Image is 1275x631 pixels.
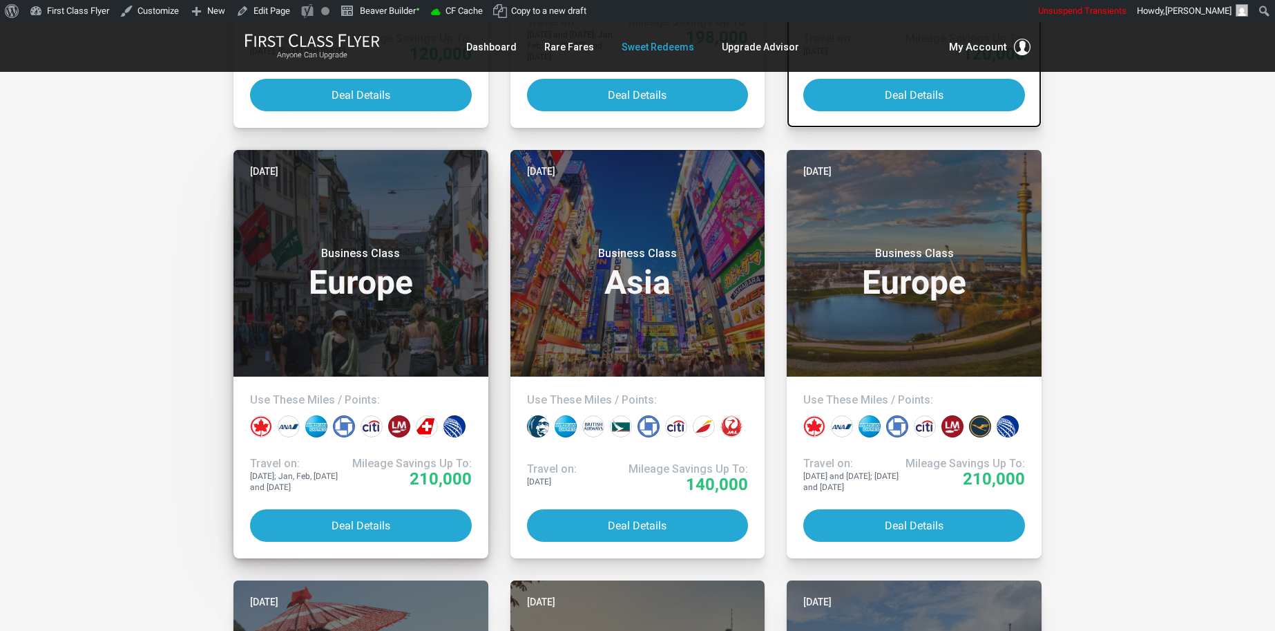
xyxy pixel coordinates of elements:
[831,415,853,437] div: All Nippon miles
[527,79,749,111] button: Deal Details
[416,2,420,17] span: •
[527,594,555,610] time: [DATE]
[622,35,694,59] a: Sweet Redeems
[333,415,355,437] div: Chase points
[886,415,908,437] div: Chase points
[720,415,742,437] div: Japan miles
[665,415,687,437] div: Citi points
[250,164,278,179] time: [DATE]
[250,509,472,542] button: Deal Details
[278,415,300,437] div: All Nippon miles
[582,415,604,437] div: British Airways miles
[969,415,991,437] div: Lufthansa miles
[305,415,327,437] div: Amex points
[803,164,832,179] time: [DATE]
[787,150,1042,558] a: [DATE]Business ClassEuropeUse These Miles / Points:Travel on:[DATE] and [DATE]; [DATE] and [DATE]...
[949,39,1007,55] span: My Account
[803,594,832,610] time: [DATE]
[250,594,278,610] time: [DATE]
[443,415,466,437] div: United miles
[233,150,488,558] a: [DATE]Business ClassEuropeUse These Miles / Points:Travel on:[DATE]; Jan, Feb, [DATE] and [DATE]M...
[245,33,380,48] img: First Class Flyer
[693,415,715,437] div: Iberia miles
[250,247,472,299] h3: Europe
[914,415,936,437] div: Citi points
[250,79,472,111] button: Deal Details
[555,415,577,437] div: Amex points
[274,247,447,261] small: Business Class
[941,415,964,437] div: LifeMiles
[637,415,660,437] div: Chase points
[1038,6,1127,16] span: Unsuspend Transients
[803,247,1025,299] h3: Europe
[245,33,380,61] a: First Class FlyerAnyone Can Upgrade
[803,415,825,437] div: Air Canada miles
[466,35,517,59] a: Dashboard
[997,415,1019,437] div: United miles
[527,415,549,437] div: Alaska miles
[527,509,749,542] button: Deal Details
[544,35,594,59] a: Rare Fares
[828,247,1001,261] small: Business Class
[245,50,380,60] small: Anyone Can Upgrade
[1165,6,1231,16] span: [PERSON_NAME]
[949,39,1030,55] button: My Account
[527,247,749,299] h3: Asia
[527,164,555,179] time: [DATE]
[803,79,1025,111] button: Deal Details
[803,393,1025,407] h4: Use These Miles / Points:
[527,393,749,407] h4: Use These Miles / Points:
[510,150,765,558] a: [DATE]Business ClassAsiaUse These Miles / Points:Travel on:[DATE]Mileage Savings Up To:140,000Dea...
[416,415,438,437] div: Swiss miles
[250,393,472,407] h4: Use These Miles / Points:
[250,415,272,437] div: Air Canada miles
[361,415,383,437] div: Citi points
[388,415,410,437] div: LifeMiles
[859,415,881,437] div: Amex points
[551,247,724,261] small: Business Class
[803,509,1025,542] button: Deal Details
[610,415,632,437] div: Cathay Pacific miles
[722,35,799,59] a: Upgrade Advisor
